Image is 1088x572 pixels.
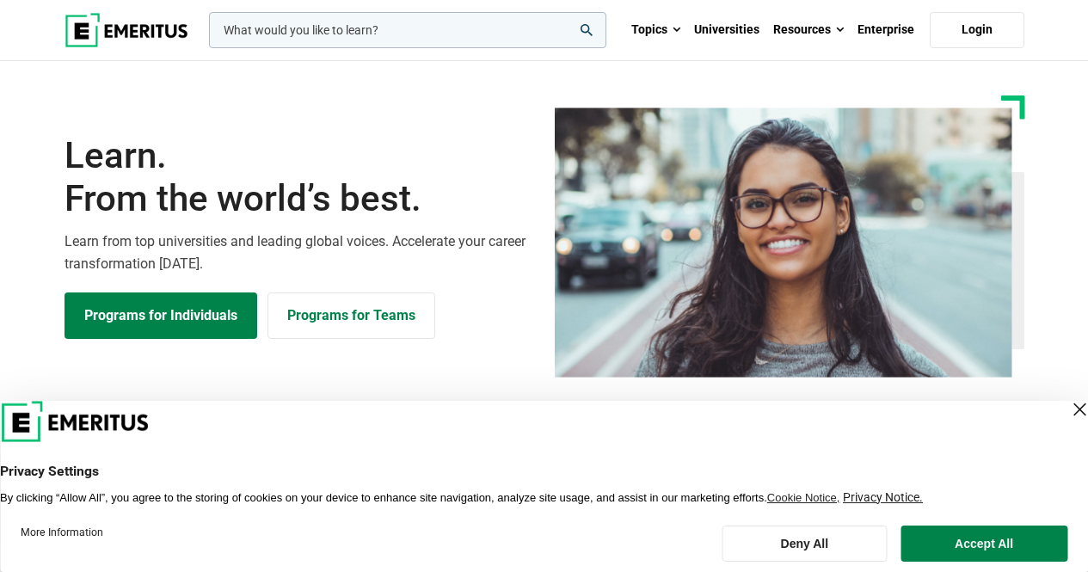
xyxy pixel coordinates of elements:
h1: Learn. [65,134,534,221]
input: woocommerce-product-search-field-0 [209,12,606,48]
p: Learn from top universities and leading global voices. Accelerate your career transformation [DATE]. [65,231,534,274]
a: Login [930,12,1024,48]
a: Explore for Business [267,292,435,339]
a: Explore Programs [65,292,257,339]
img: Learn from the world's best [555,108,1012,378]
span: From the world’s best. [65,177,534,220]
